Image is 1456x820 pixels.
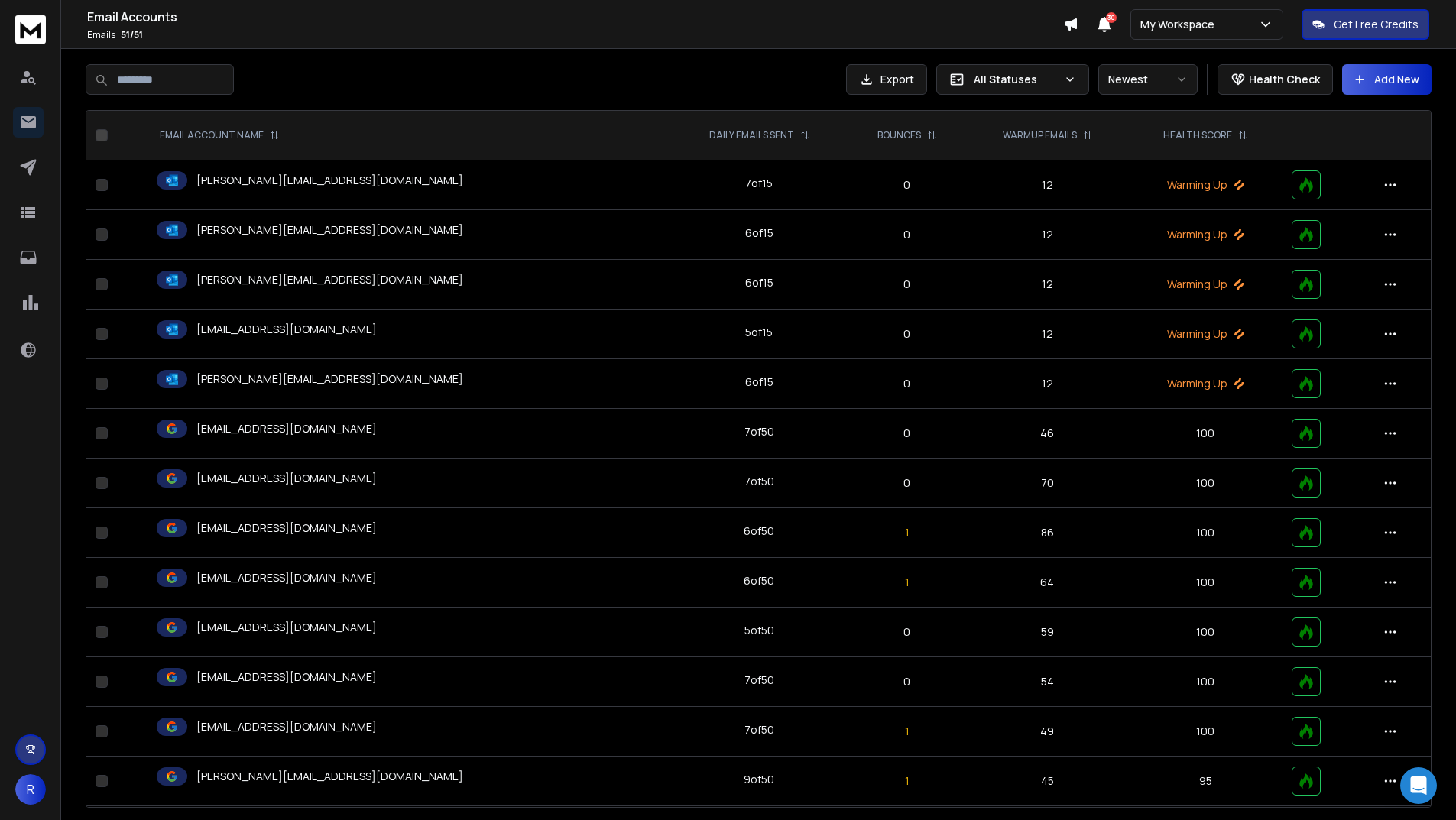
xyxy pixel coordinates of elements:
div: Open Intercom Messenger [1400,767,1437,804]
p: 0 [857,326,957,342]
td: 100 [1128,608,1283,657]
p: 1 [857,525,957,540]
div: 5 of 50 [744,623,774,638]
td: 54 [966,657,1128,707]
p: HEALTH SCORE [1163,129,1232,141]
td: 12 [966,160,1128,210]
p: [PERSON_NAME][EMAIL_ADDRESS][DOMAIN_NAME] [196,173,463,188]
p: 1 [857,773,957,789]
td: 59 [966,608,1128,657]
p: 0 [857,475,957,491]
p: 0 [857,674,957,689]
td: 95 [1128,757,1283,806]
td: 100 [1128,508,1283,558]
div: 7 of 50 [744,722,774,737]
p: My Workspace [1140,17,1221,32]
td: 49 [966,707,1128,757]
div: 7 of 50 [744,474,774,489]
p: Health Check [1249,72,1320,87]
p: [PERSON_NAME][EMAIL_ADDRESS][DOMAIN_NAME] [196,769,463,784]
p: DAILY EMAILS SENT [709,129,794,141]
p: WARMUP EMAILS [1003,129,1077,141]
td: 100 [1128,707,1283,757]
p: Warming Up [1137,326,1273,342]
p: [EMAIL_ADDRESS][DOMAIN_NAME] [196,520,377,536]
p: Warming Up [1137,277,1273,292]
span: 51 / 51 [121,28,143,41]
td: 100 [1128,409,1283,459]
p: [EMAIL_ADDRESS][DOMAIN_NAME] [196,421,377,436]
td: 12 [966,210,1128,260]
div: 6 of 15 [745,225,773,241]
h1: Email Accounts [87,8,1063,26]
td: 64 [966,558,1128,608]
p: 0 [857,277,957,292]
div: 7 of 50 [744,673,774,688]
td: 86 [966,508,1128,558]
p: 1 [857,724,957,739]
td: 12 [966,260,1128,310]
p: BOUNCES [877,129,921,141]
button: Export [846,64,927,95]
p: [EMAIL_ADDRESS][DOMAIN_NAME] [196,471,377,486]
div: 9 of 50 [744,772,774,787]
td: 70 [966,459,1128,508]
div: 7 of 15 [745,176,773,191]
p: [PERSON_NAME][EMAIL_ADDRESS][DOMAIN_NAME] [196,222,463,238]
p: Warming Up [1137,376,1273,391]
div: 7 of 50 [744,424,774,439]
td: 100 [1128,657,1283,707]
span: 30 [1106,12,1117,23]
button: R [15,774,46,805]
p: [EMAIL_ADDRESS][DOMAIN_NAME] [196,719,377,734]
button: Get Free Credits [1302,9,1429,40]
p: 0 [857,426,957,441]
p: [PERSON_NAME][EMAIL_ADDRESS][DOMAIN_NAME] [196,272,463,287]
p: [EMAIL_ADDRESS][DOMAIN_NAME] [196,322,377,337]
p: 0 [857,624,957,640]
p: Warming Up [1137,227,1273,242]
button: Health Check [1218,64,1333,95]
p: 1 [857,575,957,590]
p: [PERSON_NAME][EMAIL_ADDRESS][DOMAIN_NAME] [196,371,463,387]
p: Emails : [87,29,1063,41]
p: [EMAIL_ADDRESS][DOMAIN_NAME] [196,620,377,635]
p: 0 [857,177,957,193]
img: logo [15,15,46,44]
p: [EMAIL_ADDRESS][DOMAIN_NAME] [196,570,377,585]
p: All Statuses [974,72,1058,87]
button: Newest [1098,64,1198,95]
td: 100 [1128,558,1283,608]
td: 12 [966,359,1128,409]
div: 6 of 15 [745,374,773,390]
td: 45 [966,757,1128,806]
p: Warming Up [1137,177,1273,193]
div: 5 of 15 [745,325,773,340]
td: 12 [966,310,1128,359]
p: [EMAIL_ADDRESS][DOMAIN_NAME] [196,669,377,685]
p: 0 [857,376,957,391]
p: Get Free Credits [1334,17,1419,32]
div: 6 of 15 [745,275,773,290]
p: 0 [857,227,957,242]
td: 100 [1128,459,1283,508]
div: 6 of 50 [744,573,774,588]
div: EMAIL ACCOUNT NAME [160,129,279,141]
td: 46 [966,409,1128,459]
div: 6 of 50 [744,523,774,539]
button: Add New [1342,64,1432,95]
